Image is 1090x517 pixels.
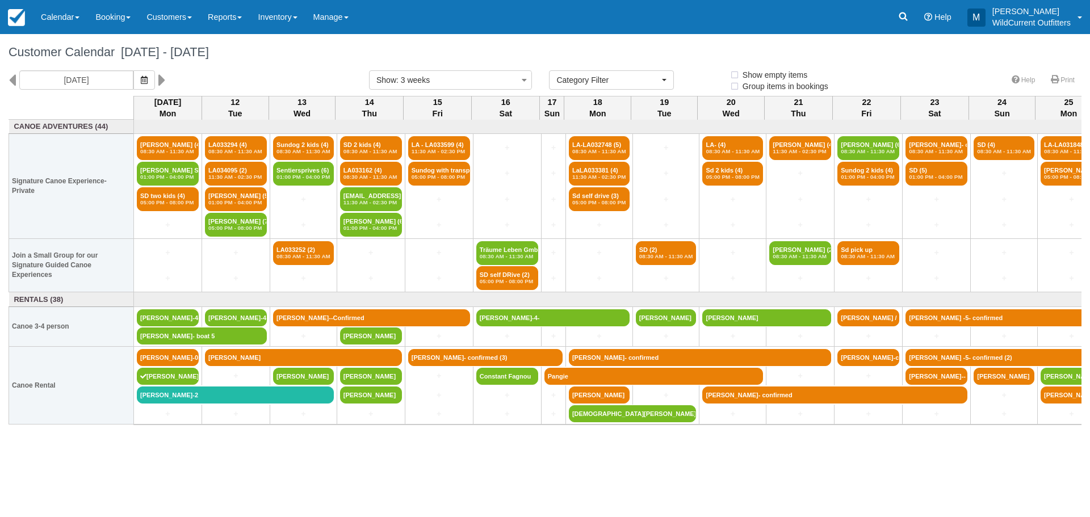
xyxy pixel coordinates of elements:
a: [PERSON_NAME]- confirmed [702,386,967,403]
em: 08:30 AM - 11:30 AM [909,148,964,155]
em: 01:00 PM - 04:00 PM [208,199,263,206]
th: 16 Sat [472,96,540,120]
a: + [974,330,1034,342]
a: + [544,389,563,401]
th: Join a Small Group for our Signature Guided Canoe Experiences [9,239,134,292]
em: 01:00 PM - 04:00 PM [343,225,399,232]
th: 23 Sat [900,96,969,120]
a: [PERSON_NAME]-1 [137,368,199,385]
em: 01:00 PM - 04:00 PM [841,174,896,180]
a: [PERSON_NAME] [340,327,402,344]
a: + [569,247,630,259]
a: + [905,408,967,420]
a: Help [1005,72,1042,89]
a: + [905,194,967,205]
a: + [837,370,899,382]
a: [PERSON_NAME] [340,368,402,385]
a: Träume Leben GmbH - (2)08:30 AM - 11:30 AM [476,241,538,265]
em: 08:30 AM - 11:30 AM [639,253,693,260]
a: + [837,272,899,284]
a: Sundog 2 kids (4)08:30 AM - 11:30 AM [273,136,334,160]
a: + [408,330,470,342]
em: 11:30 AM - 02:30 PM [773,148,828,155]
a: [PERSON_NAME]--Confirmed [273,309,470,326]
a: Pangie [544,368,763,385]
a: SD (2)08:30 AM - 11:30 AM [636,241,697,265]
a: [PERSON_NAME]-4- [137,309,199,326]
a: + [340,247,402,259]
a: [PERSON_NAME] (7)05:00 PM - 08:00 PM [205,213,267,237]
a: + [544,219,563,231]
a: Sd pick up08:30 AM - 11:30 AM [837,241,899,265]
em: 08:30 AM - 11:30 AM [572,148,626,155]
em: 05:00 PM - 08:00 PM [208,225,263,232]
a: + [273,219,334,231]
em: 11:30 AM - 02:30 PM [343,199,399,206]
a: [PERSON_NAME]- conf (4)08:30 AM - 11:30 AM [905,136,967,160]
div: M [967,9,986,27]
a: + [702,330,763,342]
th: 22 Fri [832,96,900,120]
em: 08:30 AM - 11:30 AM [706,148,760,155]
a: [PERSON_NAME] (4)11:30 AM - 02:30 PM [769,136,831,160]
a: Sundog 2 kids (4)01:00 PM - 04:00 PM [837,162,899,186]
th: 19 Tue [631,96,698,120]
a: [PERSON_NAME] [569,386,630,403]
em: 08:30 AM - 11:30 AM [276,253,330,260]
label: Show empty items [730,66,815,83]
a: LA-LA032748 (5)08:30 AM - 11:30 AM [569,136,630,160]
th: 12 Tue [202,96,269,120]
a: [DEMOGRAPHIC_DATA][PERSON_NAME] [569,405,697,422]
a: LA033294 (4)08:30 AM - 11:30 AM [205,136,267,160]
span: : 3 weeks [396,75,430,85]
th: 21 Thu [764,96,832,120]
button: Category Filter [549,70,674,90]
a: + [769,408,831,420]
a: + [273,408,334,420]
a: + [273,330,334,342]
a: + [476,194,538,205]
a: + [408,247,470,259]
a: [PERSON_NAME] (6)01:00 PM - 04:00 PM [340,213,402,237]
a: LA034095 (2)11:30 AM - 02:30 PM [205,162,267,186]
em: 08:30 AM - 11:30 AM [773,253,828,260]
a: + [408,408,470,420]
a: Sentiersprives (6)01:00 PM - 04:00 PM [273,162,334,186]
th: 15 Fri [404,96,472,120]
a: [PERSON_NAME]-0- [137,349,199,366]
em: 08:30 AM - 11:30 AM [276,148,330,155]
th: 20 Wed [698,96,765,120]
a: + [476,408,538,420]
a: [PERSON_NAME]-4 [205,309,267,326]
em: 05:00 PM - 08:00 PM [572,199,626,206]
em: 11:30 AM - 02:30 PM [572,174,626,180]
th: Canoe 3-4 person [9,307,134,347]
a: + [205,370,267,382]
span: Category Filter [556,74,659,86]
a: + [476,219,538,231]
a: [PERSON_NAME] [636,309,697,326]
a: + [974,167,1034,179]
a: [PERSON_NAME]-2 [137,386,334,403]
th: 24 Sun [969,96,1035,120]
th: 18 Mon [564,96,631,120]
a: + [544,194,563,205]
label: Group items in bookings [730,78,836,95]
button: Show: 3 weeks [369,70,532,90]
a: Sd self drive (3)05:00 PM - 08:00 PM [569,187,630,211]
a: Rentals (38) [12,295,131,305]
i: Help [924,13,932,21]
a: [EMAIL_ADDRESS][DOMAIN_NAME] (2)11:30 AM - 02:30 PM [340,187,402,211]
a: + [476,330,538,342]
a: + [974,272,1034,284]
a: [PERSON_NAME] (6)08:30 AM - 11:30 AM [837,136,899,160]
a: + [137,247,199,259]
a: + [769,167,831,179]
a: + [702,272,763,284]
a: [PERSON_NAME] (4)08:30 AM - 11:30 AM [137,136,199,160]
a: LA - LA033599 (4)11:30 AM - 02:30 PM [408,136,470,160]
a: + [569,330,630,342]
a: + [636,389,697,401]
a: [PERSON_NAME] [273,368,334,385]
h1: Customer Calendar [9,45,1081,59]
